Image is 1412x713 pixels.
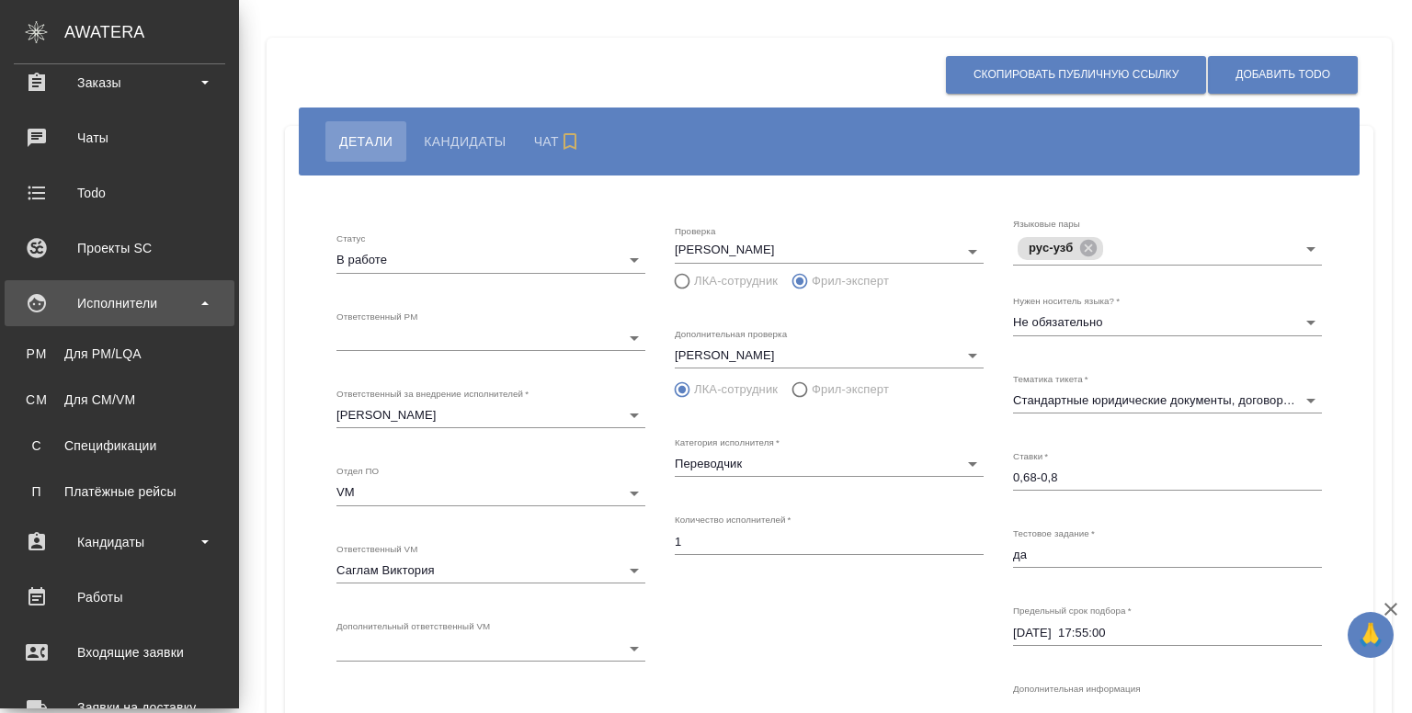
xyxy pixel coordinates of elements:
[5,115,234,161] a: Чаты
[1013,548,1322,561] textarea: да
[534,130,586,153] span: Чат
[23,482,216,501] div: Платёжные рейсы
[14,69,225,96] div: Заказы
[336,544,417,553] label: Ответственный VM
[336,467,379,476] label: Отдел ПО
[14,335,225,372] a: PMДля PM/LQA
[1013,297,1120,306] label: Нужен носитель языка?
[5,170,234,216] a: Todo
[23,345,216,363] div: Для PM/LQA
[23,390,216,409] div: Для CM/VM
[1013,529,1095,538] label: Тестовое задание
[1013,220,1080,229] label: Языковые пары
[14,124,225,152] div: Чаты
[1208,56,1358,94] button: Добавить ToDo
[336,390,529,399] label: Ответственный за внедрение исполнителей
[1013,452,1048,461] label: Ставки
[5,629,234,675] a: Входящие заявки
[5,225,234,271] a: Проекты SC
[336,402,645,428] div: [PERSON_NAME]
[1348,612,1394,658] button: 🙏
[1235,67,1330,83] span: Добавить ToDo
[339,130,393,153] span: Детали
[14,583,225,611] div: Работы
[694,272,778,290] span: ЛКА-сотрудник
[946,56,1206,94] button: Скопировать публичную ссылку
[14,234,225,262] div: Проекты SC
[336,234,365,243] label: Статус
[694,380,778,399] span: ЛКА-сотрудник
[14,427,225,464] a: ССпецификации
[675,451,984,477] div: Переводчик
[1018,237,1103,260] div: рус-узб
[559,130,581,153] svg: Подписаться
[812,380,889,399] span: Фрил-эксперт
[5,574,234,620] a: Работы
[675,515,791,525] label: Количество исполнителей
[14,381,225,418] a: CMДля CM/VM
[1013,388,1322,413] div: Стандартные юридические документы, договоры, уставы
[64,14,239,51] div: AWATERA
[336,480,645,505] div: VM
[336,247,645,273] div: В работе
[23,436,216,455] div: Спецификации
[14,528,225,556] div: Кандидаты
[675,438,780,447] label: Категория исполнителя
[960,239,985,265] button: Open
[336,558,645,583] div: Саглам Виктория
[675,343,984,368] div: [PERSON_NAME]
[1013,606,1132,616] label: Предельный срок подбора
[14,473,225,510] a: ППлатёжные рейсы
[14,639,225,666] div: Входящие заявки
[336,311,417,321] label: Ответственный PM
[336,622,490,631] label: Дополнительный ответственный VM
[1355,616,1386,654] span: 🙏
[14,179,225,207] div: Todo
[424,130,506,153] span: Кандидаты
[1013,374,1088,383] label: Тематика тикета
[1013,684,1141,693] label: Дополнительная информация
[1018,241,1084,255] span: рус-узб
[1298,236,1324,262] button: Open
[675,227,715,236] label: Проверка
[1013,310,1322,335] div: Не обязательно
[675,329,787,338] label: Дополнительная проверка
[974,67,1179,83] span: Скопировать публичную ссылку
[812,272,889,290] span: Фрил-эксперт
[14,289,225,317] div: Исполнители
